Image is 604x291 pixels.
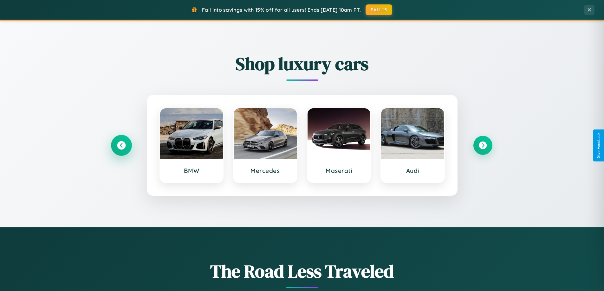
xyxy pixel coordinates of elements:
[112,259,492,283] h1: The Road Less Traveled
[387,167,438,174] h3: Audi
[202,7,361,13] span: Fall into savings with 15% off for all users! Ends [DATE] 10am PT.
[314,167,364,174] h3: Maserati
[112,52,492,76] h2: Shop luxury cars
[596,133,601,158] div: Give Feedback
[166,167,217,174] h3: BMW
[366,4,392,15] button: FALL15
[240,167,290,174] h3: Mercedes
